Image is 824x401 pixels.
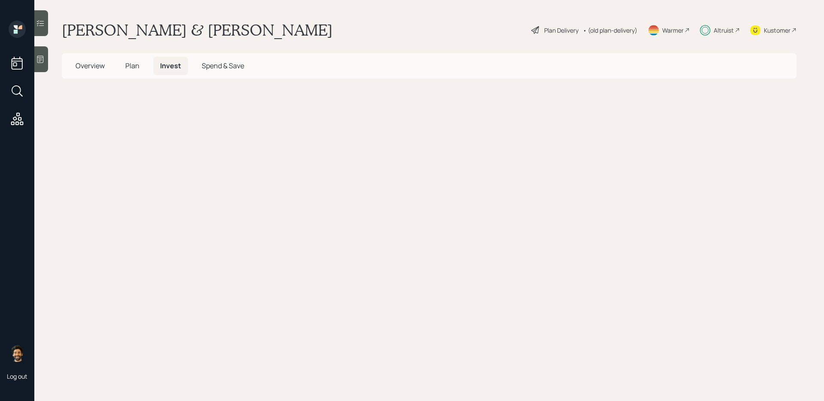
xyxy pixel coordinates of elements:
[76,61,105,70] span: Overview
[714,26,734,35] div: Altruist
[7,372,27,380] div: Log out
[160,61,181,70] span: Invest
[125,61,139,70] span: Plan
[62,21,333,39] h1: [PERSON_NAME] & [PERSON_NAME]
[662,26,684,35] div: Warmer
[9,345,26,362] img: eric-schwartz-headshot.png
[202,61,244,70] span: Spend & Save
[764,26,791,35] div: Kustomer
[583,26,637,35] div: • (old plan-delivery)
[544,26,579,35] div: Plan Delivery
